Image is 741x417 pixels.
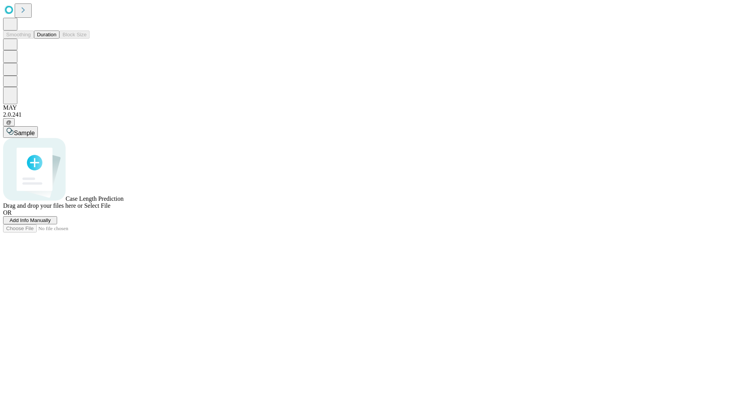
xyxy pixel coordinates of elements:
[66,195,123,202] span: Case Length Prediction
[34,31,59,39] button: Duration
[59,31,90,39] button: Block Size
[3,31,34,39] button: Smoothing
[3,118,15,126] button: @
[3,104,738,111] div: MAY
[6,119,12,125] span: @
[14,130,35,136] span: Sample
[3,202,83,209] span: Drag and drop your files here or
[3,209,12,216] span: OR
[84,202,110,209] span: Select File
[10,217,51,223] span: Add Info Manually
[3,126,38,138] button: Sample
[3,216,57,224] button: Add Info Manually
[3,111,738,118] div: 2.0.241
